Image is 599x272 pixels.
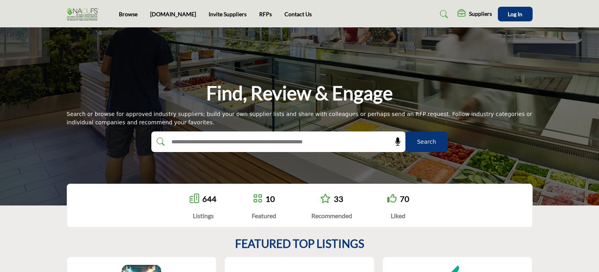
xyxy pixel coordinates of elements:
h1: Find, Review & Engage [206,81,393,105]
i: Go to Liked [387,194,397,203]
a: RFPs [259,11,272,17]
img: Site Logo [67,8,102,21]
button: Log In [498,7,533,21]
span: Search [417,138,436,146]
a: Search [432,8,453,21]
h2: FEATURED TOP LISTINGS [235,237,364,251]
div: Liked [387,211,409,221]
a: [DOMAIN_NAME] [150,11,196,17]
a: Browse [119,11,138,17]
span: Log In [508,11,522,17]
a: Contact Us [284,11,312,17]
div: Search or browse for approved industry suppliers; build your own supplier lists and share with co... [67,110,533,127]
a: Go to Featured [253,194,262,204]
a: 644 [202,194,217,204]
div: Recommended [311,211,352,221]
button: Search [405,131,448,152]
a: Invite Suppliers [209,11,247,17]
div: Featured [252,211,276,221]
h5: Suppliers [469,10,492,17]
a: 10 [266,194,275,204]
a: Go to Recommended [320,194,331,204]
div: Listings [190,211,217,221]
a: 70 [400,194,409,204]
a: 33 [334,194,343,204]
div: Suppliers [458,10,492,19]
